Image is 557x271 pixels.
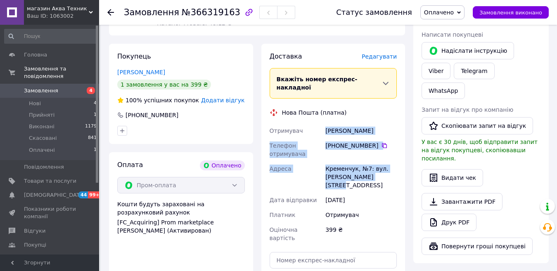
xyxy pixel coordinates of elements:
span: [DEMOGRAPHIC_DATA] [24,191,85,199]
span: Написати покупцеві [422,31,483,38]
span: Замовлення [124,7,179,17]
div: успішних покупок [117,96,199,104]
span: Виконані [29,123,55,130]
span: Відгуки [24,227,45,235]
span: Запит на відгук про компанію [422,106,513,113]
div: [PHONE_NUMBER] [125,111,179,119]
span: 44 [78,191,88,198]
div: Кошти будуть зараховані на розрахунковий рахунок [117,200,245,235]
span: Замовлення та повідомлення [24,65,99,80]
a: Viber [422,63,450,79]
div: [DATE] [324,193,398,207]
span: 1 [94,111,97,119]
button: Надіслати інструкцію [422,42,514,59]
span: Доставка [270,52,302,60]
span: Оплачено [424,9,454,16]
span: Телефон отримувача [270,142,306,157]
span: Покупець [117,52,151,60]
span: Замовлення виконано [479,9,542,16]
span: Платник [270,212,296,218]
a: [PERSON_NAME] [117,69,165,75]
a: Завантажити PDF [422,193,502,210]
span: Головна [24,51,47,59]
span: Каталог ProSale: 48.12 ₴ [157,20,232,26]
span: Отримувач [270,127,303,134]
span: №366319163 [182,7,240,17]
a: Друк PDF [422,214,476,231]
div: Нова Пошта (платна) [280,108,349,117]
span: 100% [126,97,142,104]
a: WhatsApp [422,82,465,99]
span: 1 [94,146,97,154]
span: 1179 [85,123,97,130]
button: Видати чек [422,169,483,186]
button: Скопіювати запит на відгук [422,117,533,134]
span: 4 [87,87,95,94]
span: Оціночна вартість [270,226,298,241]
span: Скасовані [29,134,57,142]
input: Номер експрес-накладної [270,252,397,269]
span: Замовлення [24,87,58,94]
span: Редагувати [362,53,397,60]
span: 841 [88,134,97,142]
span: Прийняті [29,111,55,119]
div: Оплачено [200,160,244,170]
span: Адреса [270,165,292,172]
span: Оплата [117,161,143,169]
span: Вкажіть номер експрес-накладної [277,76,358,91]
div: [PHONE_NUMBER] [325,141,397,150]
div: Ваш ID: 1063002 [27,12,99,20]
div: Статус замовлення [336,8,412,16]
span: Покупці [24,241,46,249]
span: Дата відправки [270,197,317,203]
div: Повернутися назад [107,8,114,16]
span: Додати відгук [201,97,244,104]
div: [PERSON_NAME] [324,123,398,138]
span: Оплачені [29,146,55,154]
span: У вас є 30 днів, щоб відправити запит на відгук покупцеві, скопіювавши посилання. [422,139,538,162]
div: Кременчук, №7: вул. [PERSON_NAME][STREET_ADDRESS] [324,161,398,193]
span: Товари та послуги [24,177,76,185]
span: Нові [29,100,41,107]
a: Telegram [454,63,494,79]
button: Замовлення виконано [473,6,549,19]
span: Показники роботи компанії [24,205,76,220]
input: Пошук [4,29,97,44]
span: Повідомлення [24,163,64,171]
button: Повернути гроші покупцеві [422,238,533,255]
span: 99+ [88,191,102,198]
div: 1 замовлення у вас на 399 ₴ [117,80,211,90]
div: [FC_Acquiring] Prom marketplace [PERSON_NAME] (Активирован) [117,218,245,235]
div: 399 ₴ [324,222,398,245]
div: Отримувач [324,207,398,222]
span: 4 [94,100,97,107]
span: магазин Аква Техник [27,5,89,12]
